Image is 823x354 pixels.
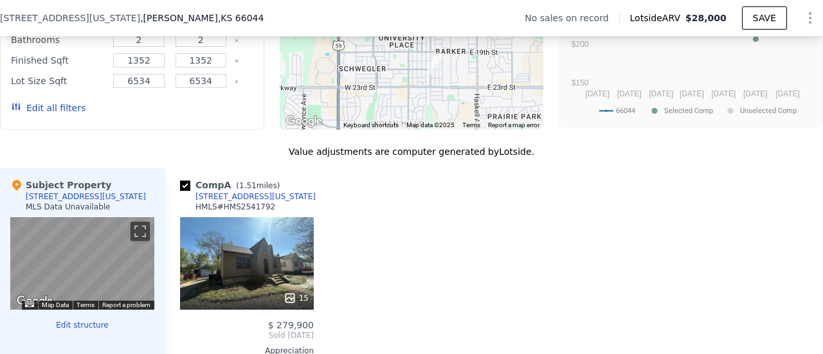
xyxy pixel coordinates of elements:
a: Open this area in Google Maps (opens a new window) [283,113,325,130]
div: Comp A [180,179,285,191]
div: Bathrooms [11,31,105,49]
button: Edit all filters [11,102,86,114]
div: 15 [284,292,309,305]
text: Selected Comp [664,107,713,115]
button: Map Data [42,301,69,310]
button: Toggle fullscreen view [131,222,150,241]
text: $200 [572,40,589,49]
div: MLS Data Unavailable [26,202,111,212]
span: Sold [DATE] [180,330,314,341]
text: [DATE] [649,89,674,98]
span: $28,000 [685,13,727,23]
button: Clear [234,58,239,64]
button: Clear [234,38,239,43]
span: $ 279,900 [268,320,314,330]
button: Keyboard shortcuts [25,301,34,307]
div: 2120 New Hampshire St [428,53,442,75]
a: [STREET_ADDRESS][US_STATE] [180,191,316,202]
text: [DATE] [680,89,704,98]
text: Unselected Comp [740,107,797,115]
span: , [PERSON_NAME] [140,12,264,24]
a: Report a map error [488,121,539,128]
a: Terms (opens in new tab) [77,301,95,308]
div: Finished Sqft [11,51,105,69]
div: Street View [10,217,154,310]
text: [DATE] [617,89,642,98]
button: Show Options [797,5,823,31]
span: Map data ©2025 [406,121,455,128]
button: Edit structure [10,320,154,330]
div: Subject Property [10,179,111,191]
text: [DATE] [712,89,736,98]
div: No sales on record [525,12,619,24]
span: Lotside ARV [630,12,685,24]
img: Google [14,293,56,310]
div: Map [10,217,154,310]
div: HMLS # HMS2541792 [195,202,275,212]
text: [DATE] [586,89,610,98]
button: Clear [234,79,239,84]
div: [STREET_ADDRESS][US_STATE] [195,191,316,202]
a: Report a problem [102,301,150,308]
div: Lot Size Sqft [11,72,105,90]
img: Google [283,113,325,130]
a: Open this area in Google Maps (opens a new window) [14,293,56,310]
text: 66044 [616,107,635,115]
text: [DATE] [743,89,768,98]
span: ( miles) [231,181,285,190]
span: 1.51 [239,181,257,190]
text: $150 [572,78,589,87]
div: [STREET_ADDRESS][US_STATE] [26,191,146,202]
button: SAVE [742,6,787,30]
button: Keyboard shortcuts [343,121,399,130]
span: , KS 66044 [218,13,264,23]
a: Terms (opens in new tab) [462,121,480,128]
text: [DATE] [775,89,800,98]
